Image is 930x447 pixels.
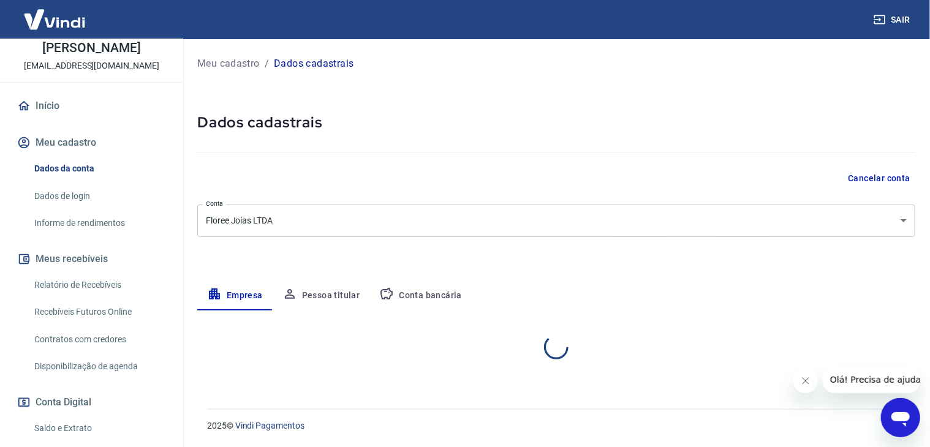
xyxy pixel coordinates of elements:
[29,354,168,379] a: Disponibilização de agenda
[15,246,168,272] button: Meus recebíveis
[793,369,818,393] iframe: Fechar mensagem
[206,199,223,208] label: Conta
[29,184,168,209] a: Dados de login
[197,56,260,71] a: Meu cadastro
[197,205,915,237] div: Floree Joias LTDA
[871,9,915,31] button: Sair
[881,398,920,437] iframe: Botão para abrir a janela de mensagens
[29,416,168,441] a: Saldo e Extrato
[197,113,915,132] h5: Dados cadastrais
[369,281,472,310] button: Conta bancária
[7,9,103,18] span: Olá! Precisa de ajuda?
[29,156,168,181] a: Dados da conta
[235,421,304,430] a: Vindi Pagamentos
[15,129,168,156] button: Meu cadastro
[274,56,353,71] p: Dados cadastrais
[24,59,159,72] p: [EMAIL_ADDRESS][DOMAIN_NAME]
[29,299,168,325] a: Recebíveis Futuros Online
[273,281,370,310] button: Pessoa titular
[15,389,168,416] button: Conta Digital
[197,281,273,310] button: Empresa
[823,366,920,393] iframe: Mensagem da empresa
[29,211,168,236] a: Informe de rendimentos
[29,327,168,352] a: Contratos com credores
[15,92,168,119] a: Início
[29,272,168,298] a: Relatório de Recebíveis
[15,1,94,38] img: Vindi
[42,42,140,54] p: [PERSON_NAME]
[843,167,915,190] button: Cancelar conta
[265,56,269,71] p: /
[207,419,901,432] p: 2025 ©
